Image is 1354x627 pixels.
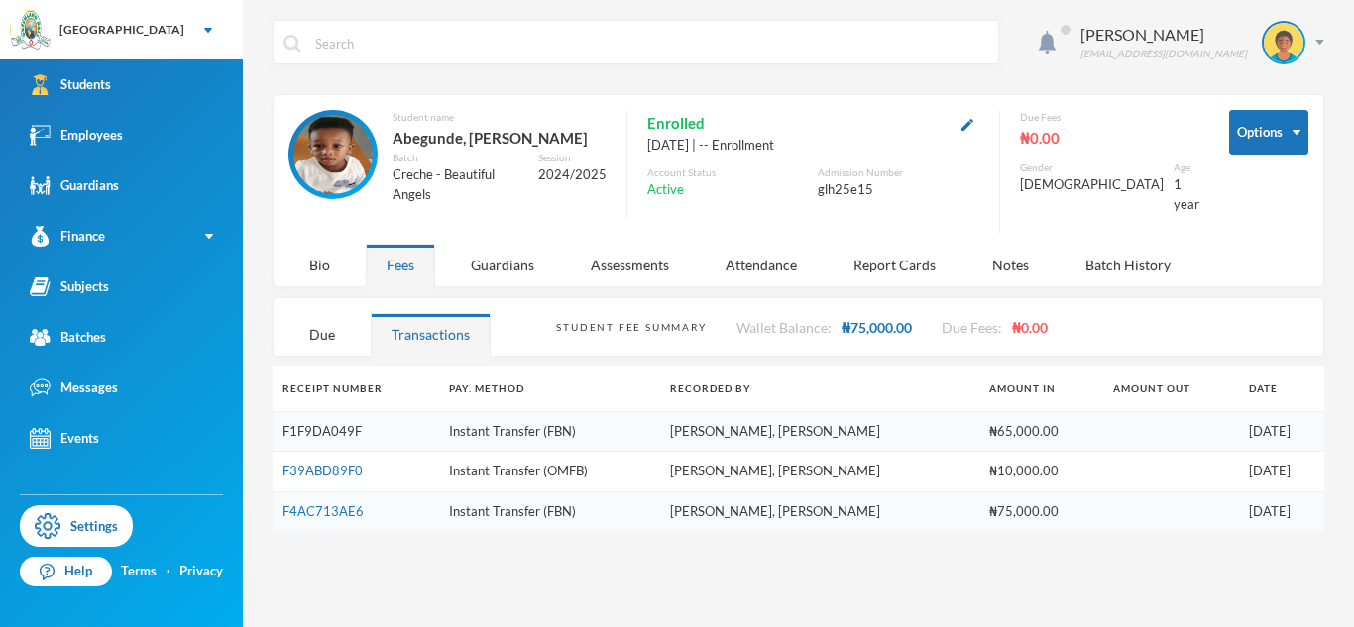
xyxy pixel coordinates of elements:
td: Instant Transfer (OMFB) [439,452,659,492]
span: Due Fees: [942,319,1002,336]
input: Search [313,21,988,65]
div: Session [538,151,607,165]
td: ₦65,000.00 [979,411,1103,452]
div: Fees [366,244,435,286]
a: Settings [20,505,133,547]
th: Amount Out [1103,366,1238,411]
div: [DEMOGRAPHIC_DATA] [1020,175,1164,195]
div: Admission Number [818,165,979,180]
span: Wallet Balance: [736,319,832,336]
div: [DATE] | -- Enrollment [647,136,979,156]
div: Batch [393,151,523,165]
span: Active [647,180,684,200]
a: Privacy [179,562,223,581]
button: Edit [956,112,979,135]
div: Gender [1020,160,1164,175]
div: Report Cards [833,244,957,286]
div: Student name [393,110,607,125]
td: [DATE] [1239,491,1324,531]
div: ₦0.00 [1020,125,1199,151]
div: Age [1174,160,1199,175]
div: Abegunde, [PERSON_NAME] [393,125,607,151]
span: Enrolled [647,110,705,136]
img: STUDENT [1264,23,1303,62]
div: Account Status [647,165,809,180]
div: Messages [30,377,118,398]
div: Batch History [1065,244,1191,286]
div: Due Fees [1020,110,1199,125]
th: Recorded By [660,366,980,411]
a: Terms [121,562,157,581]
div: [EMAIL_ADDRESS][DOMAIN_NAME] [1080,47,1247,61]
div: Subjects [30,276,109,297]
div: 1 year [1174,175,1199,214]
div: Student Fee Summary [556,320,706,335]
td: [PERSON_NAME], [PERSON_NAME] [660,452,980,492]
img: search [283,35,301,52]
td: [PERSON_NAME], [PERSON_NAME] [660,411,980,452]
div: Batches [30,327,106,348]
div: Notes [971,244,1050,286]
td: Instant Transfer (FBN) [439,491,659,531]
th: Date [1239,366,1324,411]
div: Transactions [371,313,491,356]
th: Amount In [979,366,1103,411]
th: Pay. Method [439,366,659,411]
div: [GEOGRAPHIC_DATA] [59,21,184,39]
span: ₦75,000.00 [842,319,912,336]
td: Instant Transfer (FBN) [439,411,659,452]
td: [PERSON_NAME], [PERSON_NAME] [660,491,980,531]
img: logo [11,11,51,51]
button: Options [1229,110,1308,155]
div: Events [30,428,99,449]
span: ₦0.00 [1012,319,1048,336]
div: Bio [288,244,351,286]
div: Attendance [705,244,818,286]
td: [DATE] [1239,452,1324,492]
td: ₦10,000.00 [979,452,1103,492]
div: Guardians [30,175,119,196]
div: [PERSON_NAME] [1080,23,1247,47]
th: Receipt Number [273,366,439,411]
div: · [167,562,170,581]
div: Finance [30,226,105,247]
a: Help [20,557,112,586]
div: Creche - Beautiful Angels [393,165,523,204]
div: 2024/2025 [538,165,607,185]
div: Employees [30,125,123,146]
div: Guardians [450,244,555,286]
a: F39ABD89F0 [282,463,363,478]
div: glh25e15 [818,180,979,200]
a: F4AC713AE6 [282,503,364,519]
img: STUDENT [293,115,373,194]
td: [DATE] [1239,411,1324,452]
td: ₦75,000.00 [979,491,1103,531]
div: Assessments [570,244,690,286]
a: F1F9DA049F [282,423,362,439]
div: Students [30,74,111,95]
div: Due [288,313,356,356]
